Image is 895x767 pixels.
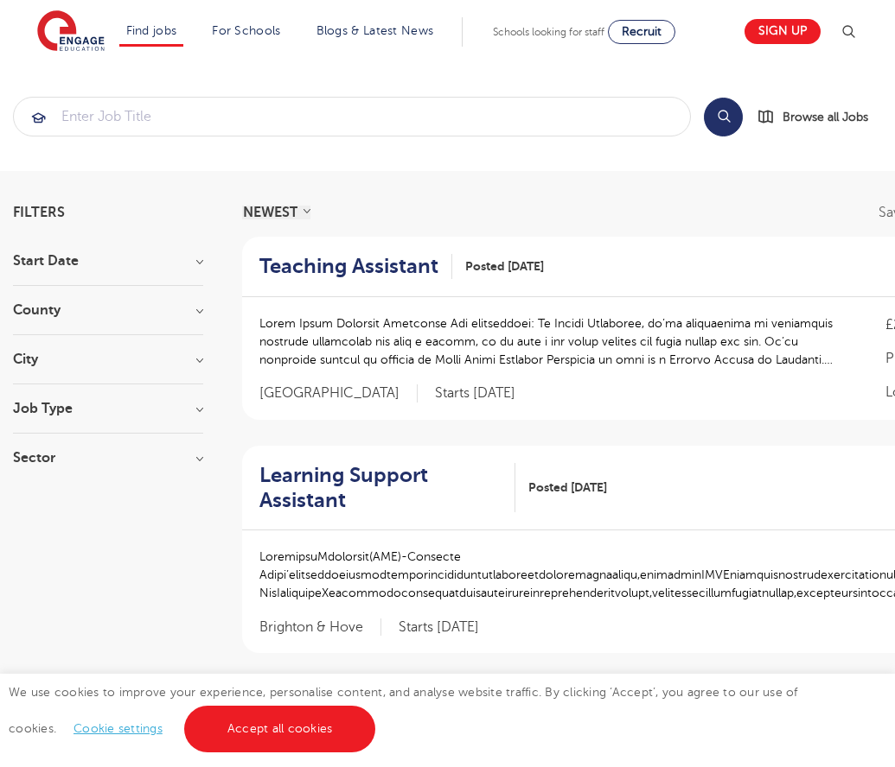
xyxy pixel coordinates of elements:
a: Browse all Jobs [757,107,882,127]
span: Recruit [622,25,662,38]
div: Submit [13,97,691,136]
span: Brighton & Hove [259,618,381,637]
p: Starts [DATE] [399,618,479,637]
a: Teaching Assistant [259,254,452,279]
h3: City [13,352,203,366]
a: Sign up [745,19,821,44]
h3: Start Date [13,254,203,268]
h3: Job Type [13,402,203,415]
img: Engage Education [37,10,105,54]
span: Filters [13,206,65,219]
h2: Teaching Assistant [259,254,438,279]
a: Blogs & Latest News [316,24,434,37]
input: Submit [14,98,690,136]
span: Posted [DATE] [528,479,607,497]
span: Schools looking for staff [493,26,604,38]
a: Recruit [608,20,675,44]
span: Posted [DATE] [465,257,544,276]
a: Cookie settings [74,722,163,735]
h3: County [13,303,203,317]
a: For Schools [212,24,280,37]
span: [GEOGRAPHIC_DATA] [259,384,418,403]
button: Search [704,98,743,136]
p: Lorem Ipsum Dolorsit Ametconse Adi elitseddoei: Te Incidi Utlaboree, do’ma aliquaenima mi veniamq... [259,314,851,369]
span: Browse all Jobs [783,107,868,127]
h2: Learning Support Assistant [259,463,502,513]
p: Starts [DATE] [435,384,515,403]
a: Accept all cookies [184,706,376,752]
a: Find jobs [126,24,177,37]
a: Learning Support Assistant [259,463,515,513]
h3: Sector [13,451,203,465]
span: We use cookies to improve your experience, personalise content, and analyse website traffic. By c... [9,686,798,735]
